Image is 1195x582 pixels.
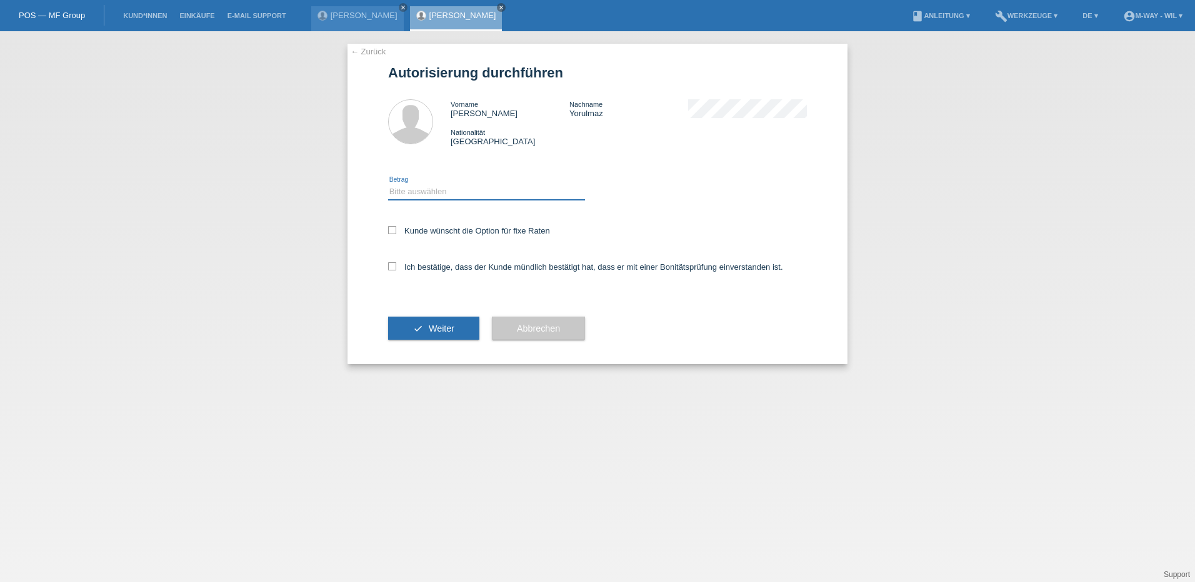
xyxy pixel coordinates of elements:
[388,317,479,340] button: check Weiter
[451,99,569,118] div: [PERSON_NAME]
[498,4,504,11] i: close
[492,317,585,340] button: Abbrechen
[400,4,406,11] i: close
[429,11,496,20] a: [PERSON_NAME]
[451,101,478,108] span: Vorname
[497,3,506,12] a: close
[569,99,688,118] div: Yorulmaz
[451,127,569,146] div: [GEOGRAPHIC_DATA]
[1117,12,1189,19] a: account_circlem-way - Wil ▾
[351,47,386,56] a: ← Zurück
[451,129,485,136] span: Nationalität
[117,12,173,19] a: Kund*innen
[1164,570,1190,579] a: Support
[1123,10,1136,22] i: account_circle
[388,226,550,235] label: Kunde wünscht die Option für fixe Raten
[517,323,560,333] span: Abbrechen
[995,10,1007,22] i: build
[905,12,976,19] a: bookAnleitung ▾
[569,101,602,108] span: Nachname
[911,10,924,22] i: book
[1076,12,1104,19] a: DE ▾
[388,65,807,81] h1: Autorisierung durchführen
[173,12,221,19] a: Einkäufe
[989,12,1064,19] a: buildWerkzeuge ▾
[399,3,407,12] a: close
[388,262,783,272] label: Ich bestätige, dass der Kunde mündlich bestätigt hat, dass er mit einer Bonitätsprüfung einversta...
[413,323,423,333] i: check
[221,12,292,19] a: E-Mail Support
[429,323,454,333] span: Weiter
[19,11,85,20] a: POS — MF Group
[331,11,397,20] a: [PERSON_NAME]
